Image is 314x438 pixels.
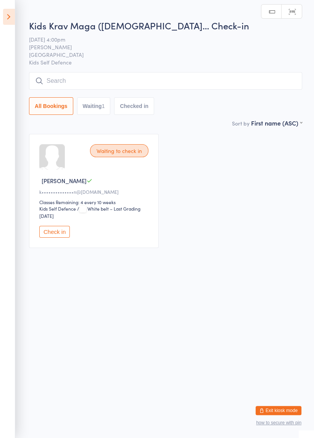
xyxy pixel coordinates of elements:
[39,226,70,238] button: Check in
[39,199,151,205] div: Classes Remaining: 4 every 10 weeks
[29,58,302,66] span: Kids Self Defence
[102,103,105,109] div: 1
[29,19,302,32] h2: Kids Krav Maga ([DEMOGRAPHIC_DATA]… Check-in
[39,205,140,219] span: / White belt – Last Grading [DATE]
[114,97,154,115] button: Checked in
[77,97,111,115] button: Waiting1
[39,205,76,212] div: Kids Self Defence
[29,35,290,43] span: [DATE] 4:00pm
[29,72,302,90] input: Search
[42,177,87,185] span: [PERSON_NAME]
[232,119,250,127] label: Sort by
[256,406,301,415] button: Exit kiosk mode
[29,97,73,115] button: All Bookings
[251,119,302,127] div: First name (ASC)
[256,420,301,425] button: how to secure with pin
[90,144,148,157] div: Waiting to check in
[29,51,290,58] span: [GEOGRAPHIC_DATA]
[29,43,290,51] span: [PERSON_NAME]
[39,188,151,195] div: k••••••••••••••n@[DOMAIN_NAME]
